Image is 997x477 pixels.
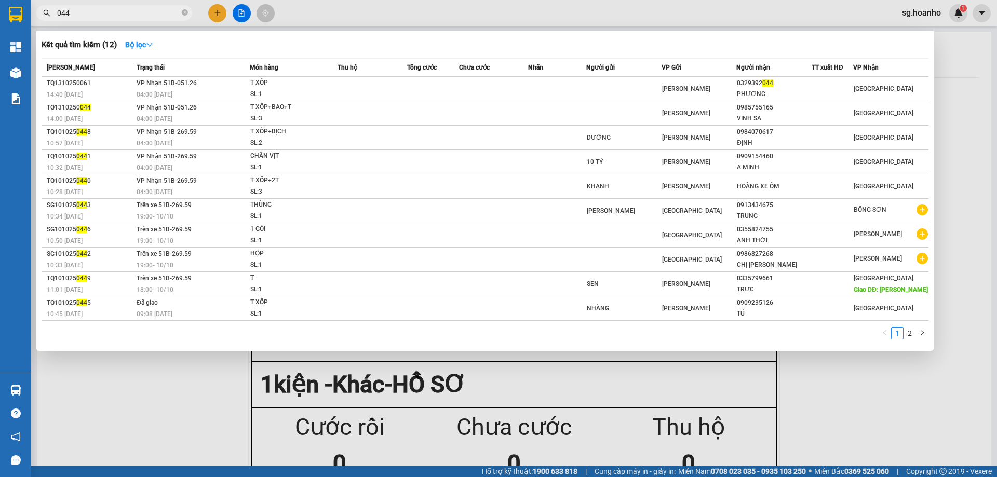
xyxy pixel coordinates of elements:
[47,310,83,318] span: 10:45 [DATE]
[737,224,811,235] div: 0355824755
[47,286,83,293] span: 11:01 [DATE]
[854,286,928,293] span: Giao DĐ: [PERSON_NAME]
[736,64,770,71] span: Người nhận
[47,213,83,220] span: 10:34 [DATE]
[587,157,661,168] div: 10 TÝ
[137,64,165,71] span: Trạng thái
[250,162,328,173] div: SL: 1
[737,162,811,173] div: A MINH
[47,102,133,113] div: TQ1310250
[737,211,811,222] div: TRUNG
[879,327,891,339] li: Previous Page
[762,79,773,87] span: 044
[854,255,902,262] span: [PERSON_NAME]
[917,228,928,240] span: plus-circle
[125,40,153,49] strong: Bộ lọc
[47,115,83,122] span: 14:00 [DATE]
[916,327,928,339] button: right
[854,85,913,92] span: [GEOGRAPHIC_DATA]
[47,273,133,284] div: TQ101025 9
[76,201,87,209] span: 044
[10,42,21,52] img: dashboard-icon
[47,151,133,162] div: TQ101025 1
[586,64,615,71] span: Người gửi
[47,127,133,138] div: TQ101025 8
[76,226,87,233] span: 044
[587,303,661,314] div: NHÀNG
[904,328,915,339] a: 2
[137,250,192,257] span: Trên xe 51B-269.59
[250,64,278,71] span: Món hàng
[11,408,21,418] span: question-circle
[47,78,133,89] div: TQ1310250061
[737,260,811,270] div: CHỊ [PERSON_NAME]
[47,200,133,211] div: SG101025 3
[919,330,925,336] span: right
[250,272,328,284] div: T
[854,275,913,282] span: [GEOGRAPHIC_DATA]
[182,8,188,18] span: close-circle
[47,91,83,98] span: 14:40 [DATE]
[737,78,811,89] div: 0329392
[250,186,328,198] div: SL: 3
[250,77,328,89] div: T XỐP
[137,286,173,293] span: 18:00 - 10/10
[47,188,83,196] span: 10:28 [DATE]
[137,262,173,269] span: 19:00 - 10/10
[47,164,83,171] span: 10:32 [DATE]
[854,134,913,141] span: [GEOGRAPHIC_DATA]
[737,151,811,162] div: 0909154460
[662,134,710,141] span: [PERSON_NAME]
[250,151,328,162] div: CHÂN VỊT
[11,432,21,442] span: notification
[853,64,879,71] span: VP Nhận
[854,110,913,117] span: [GEOGRAPHIC_DATA]
[892,328,903,339] a: 1
[42,39,117,50] h3: Kết quả tìm kiếm ( 12 )
[882,330,888,336] span: left
[250,102,328,113] div: T XỐP+BAO+T
[250,297,328,308] div: T XỐP
[854,183,913,190] span: [GEOGRAPHIC_DATA]
[662,256,722,263] span: [GEOGRAPHIC_DATA]
[76,128,87,135] span: 044
[137,177,197,184] span: VP Nhận 51B-269.59
[57,7,180,19] input: Tìm tên, số ĐT hoặc mã đơn
[737,273,811,284] div: 0335799661
[662,305,710,312] span: [PERSON_NAME]
[662,85,710,92] span: [PERSON_NAME]
[47,175,133,186] div: TQ101025 0
[80,104,91,111] span: 044
[879,327,891,339] button: left
[250,89,328,100] div: SL: 1
[137,237,173,244] span: 19:00 - 10/10
[250,260,328,271] div: SL: 1
[47,297,133,308] div: TQ101025 5
[137,299,158,306] span: Đã giao
[528,64,543,71] span: Nhãn
[250,113,328,125] div: SL: 3
[137,79,197,87] span: VP Nhận 51B-051.26
[10,93,21,104] img: solution-icon
[737,89,811,100] div: PHƯƠNG
[250,248,328,260] div: HỘP
[250,308,328,320] div: SL: 1
[137,275,192,282] span: Trên xe 51B-269.59
[459,64,490,71] span: Chưa cước
[737,297,811,308] div: 0909235126
[662,183,710,190] span: [PERSON_NAME]
[76,250,87,257] span: 044
[117,36,161,53] button: Bộ lọcdown
[137,201,192,209] span: Trên xe 51B-269.59
[146,41,153,48] span: down
[137,115,172,122] span: 04:00 [DATE]
[737,102,811,113] div: 0985755165
[76,275,87,282] span: 044
[737,138,811,148] div: ĐỊNH
[737,200,811,211] div: 0913434675
[47,224,133,235] div: SG101025 6
[250,235,328,247] div: SL: 1
[47,140,83,147] span: 10:57 [DATE]
[587,181,661,192] div: KHANH
[137,310,172,318] span: 09:08 [DATE]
